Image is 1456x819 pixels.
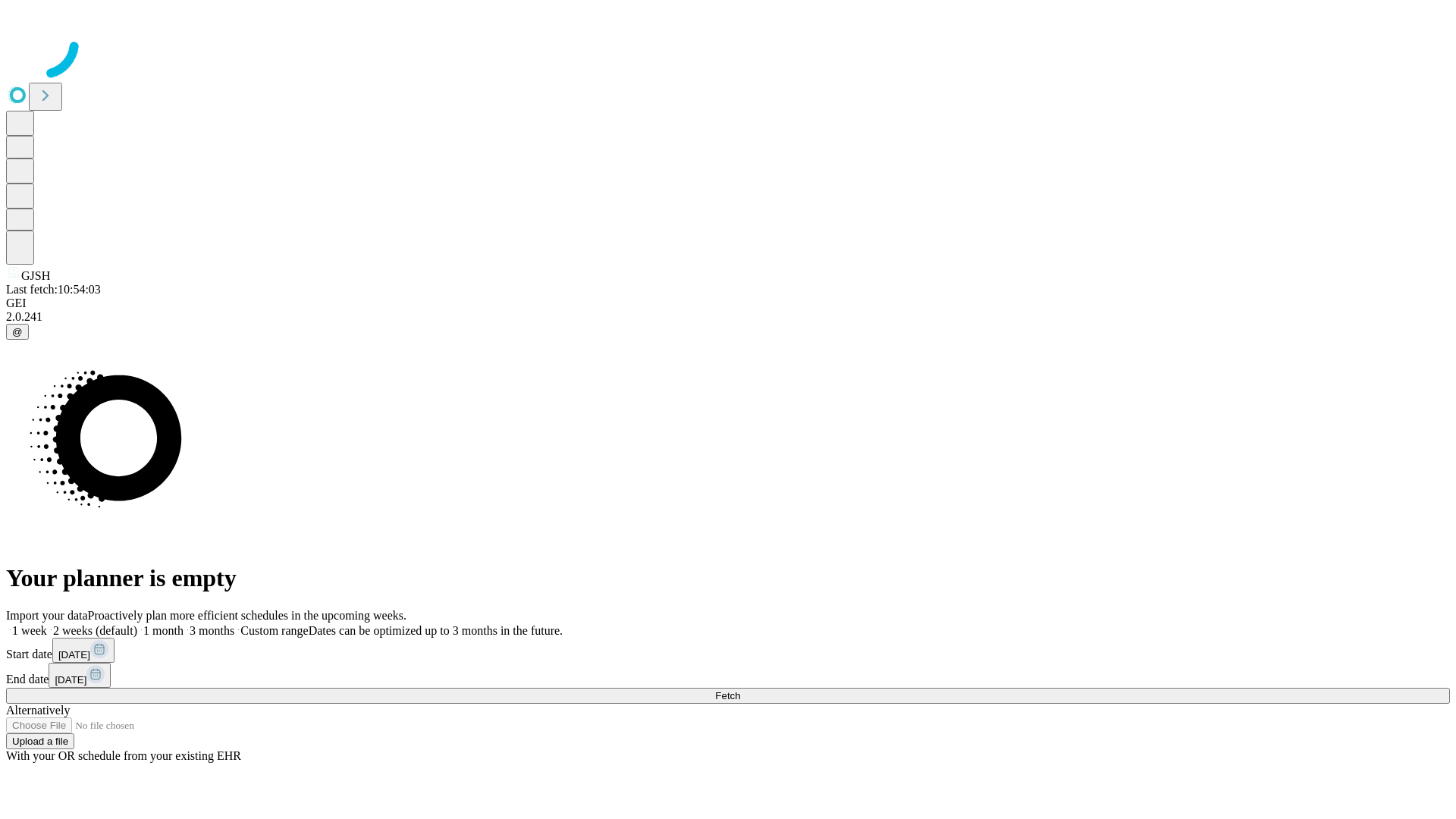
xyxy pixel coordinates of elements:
[49,663,111,688] button: [DATE]
[52,638,115,663] button: [DATE]
[6,733,74,749] button: Upload a file
[6,663,1450,688] div: End date
[6,749,241,762] span: With your OR schedule from your existing EHR
[53,624,137,637] span: 2 weeks (default)
[6,310,1450,324] div: 2.0.241
[6,609,88,622] span: Import your data
[55,674,86,686] span: [DATE]
[12,624,47,637] span: 1 week
[309,624,563,637] span: Dates can be optimized up to 3 months in the future.
[6,688,1450,704] button: Fetch
[6,638,1450,663] div: Start date
[240,624,308,637] span: Custom range
[58,649,90,661] span: [DATE]
[21,269,50,282] span: GJSH
[715,690,740,701] span: Fetch
[190,624,234,637] span: 3 months
[6,297,1450,310] div: GEI
[6,324,29,340] button: @
[6,283,101,296] span: Last fetch: 10:54:03
[12,326,23,337] span: @
[6,704,70,717] span: Alternatively
[6,564,1450,592] h1: Your planner is empty
[88,609,406,622] span: Proactively plan more efficient schedules in the upcoming weeks.
[143,624,184,637] span: 1 month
